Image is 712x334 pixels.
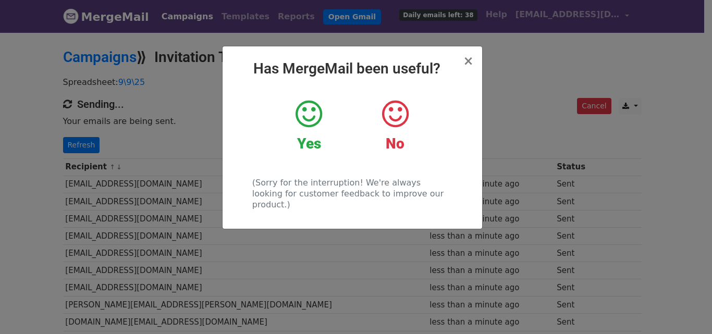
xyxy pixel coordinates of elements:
strong: No [386,135,404,152]
p: (Sorry for the interruption! We're always looking for customer feedback to improve our product.) [252,177,452,210]
strong: Yes [297,135,321,152]
span: × [463,54,473,68]
button: Close [463,55,473,67]
a: Yes [274,98,344,153]
a: No [360,98,430,153]
h2: Has MergeMail been useful? [231,60,474,78]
